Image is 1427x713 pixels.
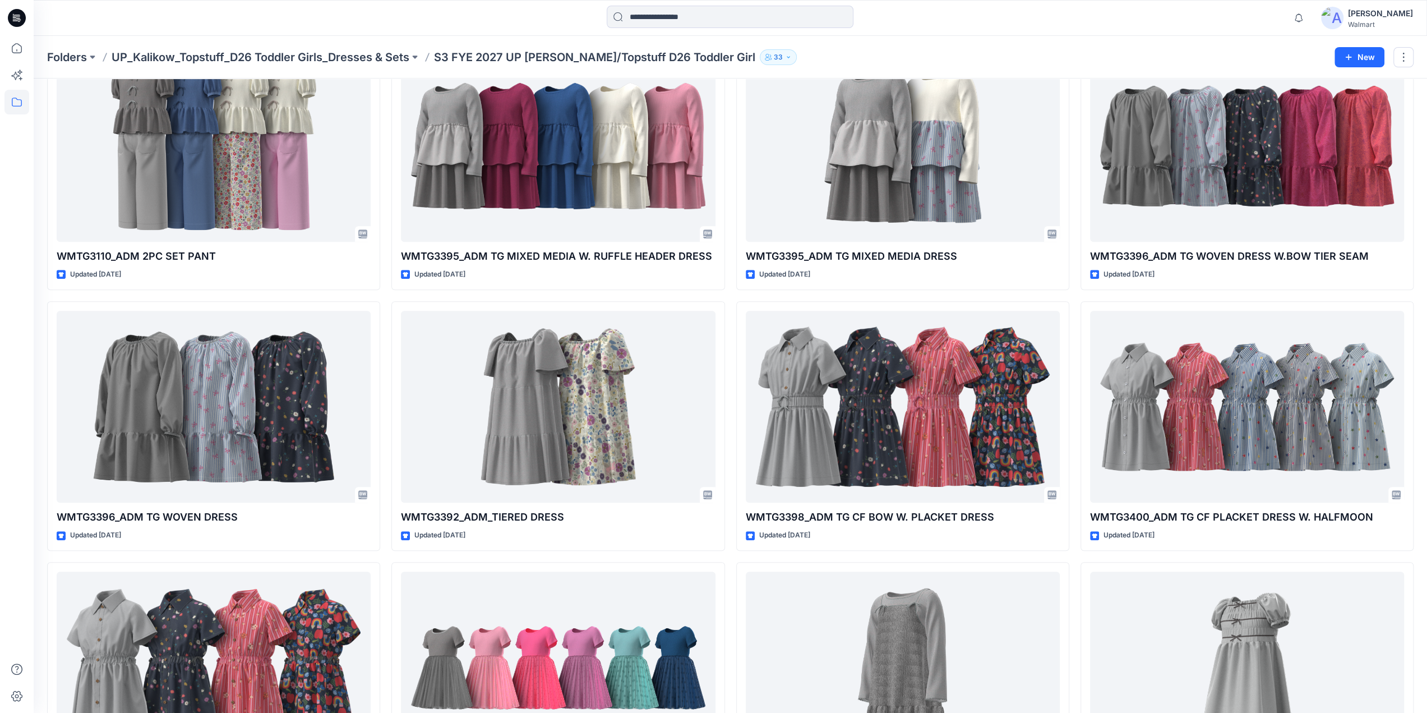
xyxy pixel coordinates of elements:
img: avatar [1321,7,1343,29]
p: WMTG3395_ADM TG MIXED MEDIA W. RUFFLE HEADER DRESS [401,249,715,264]
p: Updated [DATE] [414,269,465,280]
a: WMTG3392_ADM_TIERED DRESS [401,311,715,503]
a: WMTG3395_ADM TG MIXED MEDIA W. RUFFLE HEADER DRESS [401,49,715,242]
a: WMTG3396_ADM TG WOVEN DRESS [57,311,371,503]
a: WMTG3396_ADM TG WOVEN DRESS W.BOW TIER SEAM [1090,49,1404,242]
button: New [1334,47,1384,67]
div: [PERSON_NAME] [1348,7,1413,20]
p: Updated [DATE] [70,269,121,280]
p: S3 FYE 2027 UP [PERSON_NAME]/Topstuff D26 Toddler Girl [434,49,755,65]
button: 33 [760,49,797,65]
p: WMTG3398_ADM TG CF BOW W. PLACKET DRESS [746,509,1060,525]
a: WMTG3110_ADM 2PC SET PANT [57,49,371,242]
p: WMTG3110_ADM 2PC SET PANT [57,249,371,264]
a: WMTG3395_ADM TG MIXED MEDIA DRESS [746,49,1060,242]
div: Walmart [1348,20,1413,29]
a: WMTG3400_ADM TG CF PLACKET DRESS W. HALFMOON [1090,311,1404,503]
p: Updated [DATE] [1103,530,1154,541]
p: Updated [DATE] [70,530,121,541]
p: 33 [774,51,783,63]
p: WMTG3396_ADM TG WOVEN DRESS [57,509,371,525]
p: Updated [DATE] [759,269,810,280]
p: Updated [DATE] [414,530,465,541]
a: Folders [47,49,87,65]
p: WMTG3400_ADM TG CF PLACKET DRESS W. HALFMOON [1090,509,1404,525]
p: Updated [DATE] [1103,269,1154,280]
p: WMTG3396_ADM TG WOVEN DRESS W.BOW TIER SEAM [1090,249,1404,264]
a: UP_Kalikow_Topstuff_D26 Toddler Girls_Dresses & Sets [112,49,409,65]
p: Updated [DATE] [759,530,810,541]
p: WMTG3395_ADM TG MIXED MEDIA DRESS [746,249,1060,264]
p: WMTG3392_ADM_TIERED DRESS [401,509,715,525]
a: WMTG3398_ADM TG CF BOW W. PLACKET DRESS [746,311,1060,503]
